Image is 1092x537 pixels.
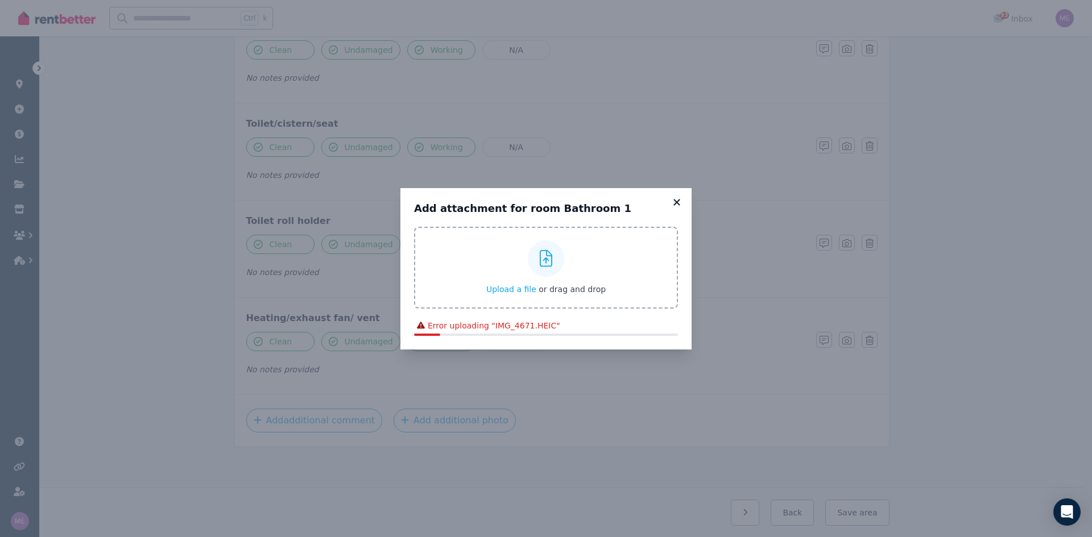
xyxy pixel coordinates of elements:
span: Upload a file [486,285,536,294]
h3: Add attachment for room Bathroom 1 [414,202,678,215]
div: Open Intercom Messenger [1053,498,1081,526]
button: Upload a file or drag and drop [486,284,606,295]
div: Error uploading " IMG_4671.HEIC " [414,320,678,331]
span: or drag and drop [539,285,606,294]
